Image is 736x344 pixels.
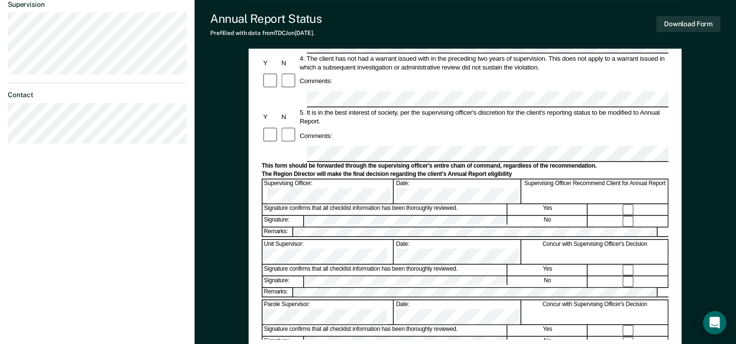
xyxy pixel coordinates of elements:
[262,171,668,178] div: The Region Director will make the final decision regarding the client's Annual Report eligibility
[656,16,720,32] button: Download Form
[210,12,322,26] div: Annual Report Status
[280,58,298,67] div: N
[262,162,668,170] div: This form should be forwarded through the supervising officer's entire chain of command, regardle...
[263,276,304,287] div: Signature:
[263,300,394,324] div: Parole Supervisor:
[8,0,187,9] dt: Supervision
[263,205,507,215] div: Signature confirms that all checklist information has been thoroughly reviewed.
[263,227,294,236] div: Remarks:
[298,77,334,86] div: Comments:
[210,30,322,36] div: Prefilled with data from TDCJ on [DATE] .
[395,180,521,204] div: Date:
[263,216,304,226] div: Signature:
[262,58,280,67] div: Y
[703,311,726,334] div: Open Intercom Messenger
[508,276,588,287] div: No
[395,300,521,324] div: Date:
[298,131,334,140] div: Comments:
[395,240,521,264] div: Date:
[263,325,507,336] div: Signature confirms that all checklist information has been thoroughly reviewed.
[508,265,588,275] div: Yes
[298,108,668,126] div: 5. It is in the best interest of society, per the supervising officer's discretion for the client...
[263,288,294,297] div: Remarks:
[263,180,394,204] div: Supervising Officer:
[508,325,588,336] div: Yes
[8,91,187,99] dt: Contact
[280,113,298,121] div: N
[263,240,394,264] div: Unit Supervisor:
[508,205,588,215] div: Yes
[262,113,280,121] div: Y
[522,180,668,204] div: Supervising Officer Recommend Client for Annual Report
[508,216,588,226] div: No
[263,265,507,275] div: Signature confirms that all checklist information has been thoroughly reviewed.
[522,240,668,264] div: Concur with Supervising Officer's Decision
[522,300,668,324] div: Concur with Supervising Officer's Decision
[298,54,668,71] div: 4. The client has not had a warrant issued with in the preceding two years of supervision. This d...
